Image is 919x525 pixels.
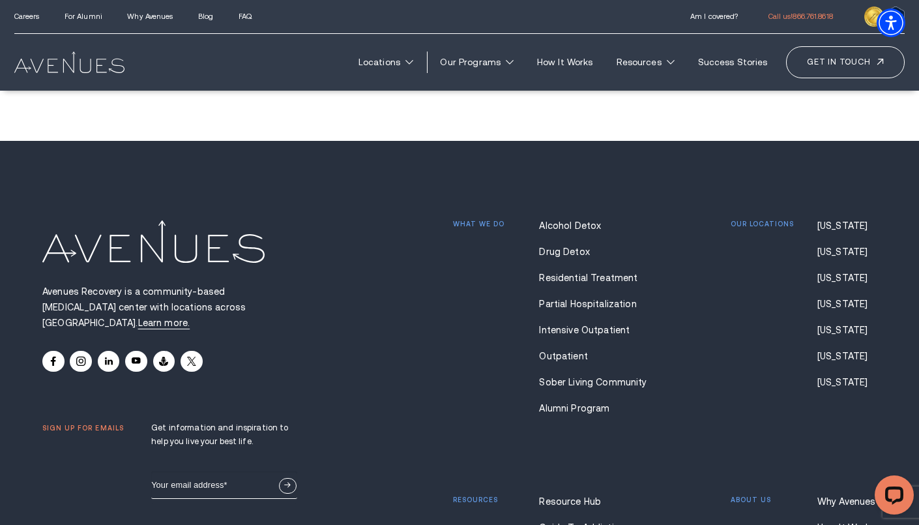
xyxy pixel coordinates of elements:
a: Outpatient [539,351,644,361]
a: Alumni Program [539,403,644,413]
a: [US_STATE] [817,377,877,387]
a: [US_STATE] [817,299,877,309]
a: Sober Living Community [539,377,644,387]
a: For Alumni [65,12,102,20]
img: clock [864,7,884,26]
p: Sign up for emails [42,425,124,432]
a: Intensive Outpatient [539,325,644,335]
div: Accessibility Menu [877,8,905,37]
a: [US_STATE] [817,325,877,335]
a: Why Avenues [127,12,173,20]
a: Careers [14,12,40,20]
a: Youtube [125,351,147,372]
a: Alcohol Detox [539,220,644,231]
p: Avenues Recovery is a community-based [MEDICAL_DATA] center with locations across [GEOGRAPHIC_DATA]. [42,284,297,331]
a: Locations [350,50,422,74]
a: How It Works [529,50,601,74]
a: [US_STATE] [817,351,877,361]
a: Residential Treatment [539,273,644,283]
a: [US_STATE] [817,247,877,257]
a: Success Stories [690,50,776,74]
a: [US_STATE] [817,273,877,283]
a: [US_STATE] [817,220,877,231]
a: FAQ [239,12,252,20]
a: call 866.761.8618 [768,12,833,20]
p: Our locations [731,220,795,228]
a: Blog [198,12,213,20]
input: Email [151,472,297,499]
a: Our Programs [432,50,522,74]
a: Resource Hub [539,496,644,507]
span: 866.761.8618 [793,12,832,20]
img: Avenues Logo [42,220,265,263]
a: Resources [608,50,683,74]
p: About us [731,496,771,504]
p: Get information and inspiration to help you live your best life. [151,421,297,449]
iframe: LiveChat chat widget [864,470,919,525]
p: Resources [453,496,498,504]
a: Avenues Recovery is a community-based drug and alcohol rehabilitation center with locations acros... [138,318,190,328]
a: Get in touch [786,46,905,78]
a: Am I covered? [690,12,738,20]
p: What we do [453,220,504,228]
a: Why Avenues [817,496,877,507]
a: Drug Detox [539,247,644,257]
button: Sign Up Now [279,478,296,494]
a: Partial Hospitalization [539,299,644,309]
